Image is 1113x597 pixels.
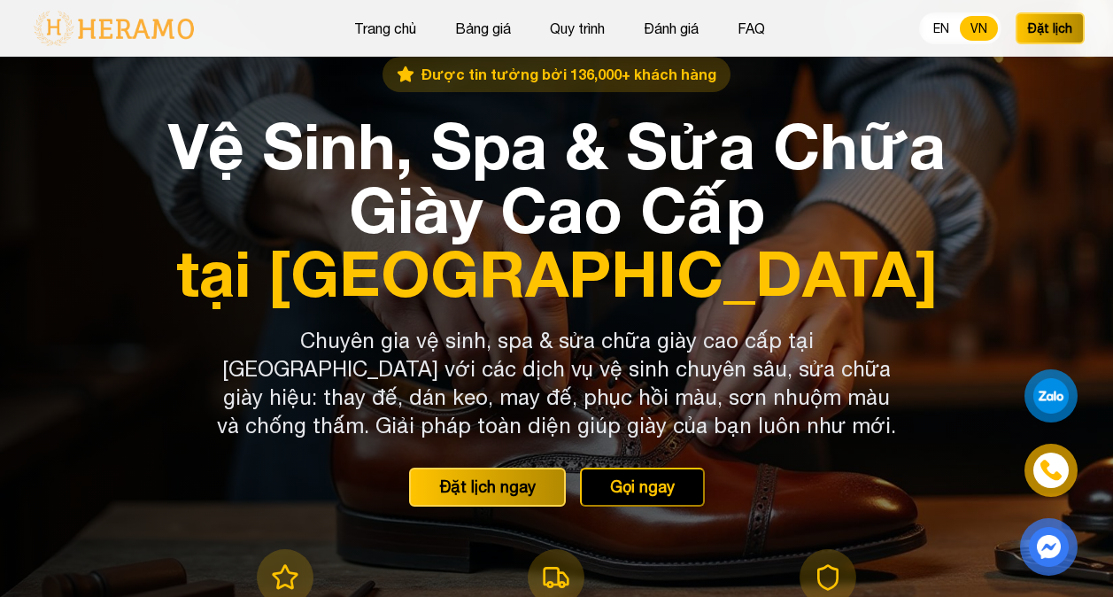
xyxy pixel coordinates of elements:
img: logo-with-text.png [28,10,199,47]
span: tại [GEOGRAPHIC_DATA] [160,241,954,305]
button: Quy trình [545,17,610,40]
span: Được tin tưởng bởi 136,000+ khách hàng [421,64,716,85]
button: Trang chủ [349,17,421,40]
button: FAQ [732,17,770,40]
img: phone-icon [1041,461,1062,480]
button: Bảng giá [450,17,516,40]
button: EN [923,16,960,41]
button: Đặt lịch ngay [409,468,566,507]
button: VN [960,16,998,41]
button: Gọi ngay [580,468,705,507]
h1: Vệ Sinh, Spa & Sửa Chữa Giày Cao Cấp [160,113,954,305]
button: Đánh giá [638,17,704,40]
button: Đặt lịch [1016,12,1085,44]
p: Chuyên gia vệ sinh, spa & sửa chữa giày cao cấp tại [GEOGRAPHIC_DATA] với các dịch vụ vệ sinh chu... [217,326,897,439]
a: phone-icon [1027,446,1075,494]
